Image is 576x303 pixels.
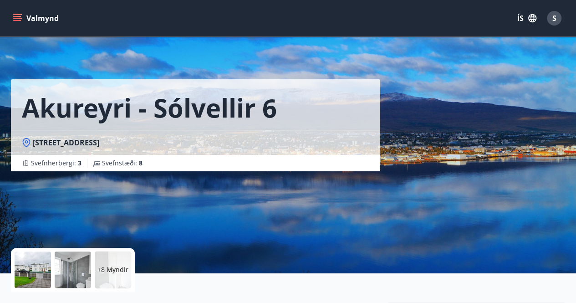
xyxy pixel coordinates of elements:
[78,159,82,167] span: 3
[552,13,556,23] span: S
[139,159,143,167] span: 8
[512,10,541,26] button: ÍS
[31,159,82,168] span: Svefnherbergi :
[22,90,277,125] h1: Akureyri - Sólvellir 6
[97,265,128,274] p: +8 Myndir
[11,10,62,26] button: menu
[543,7,565,29] button: S
[33,138,99,148] span: [STREET_ADDRESS]
[102,159,143,168] span: Svefnstæði :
